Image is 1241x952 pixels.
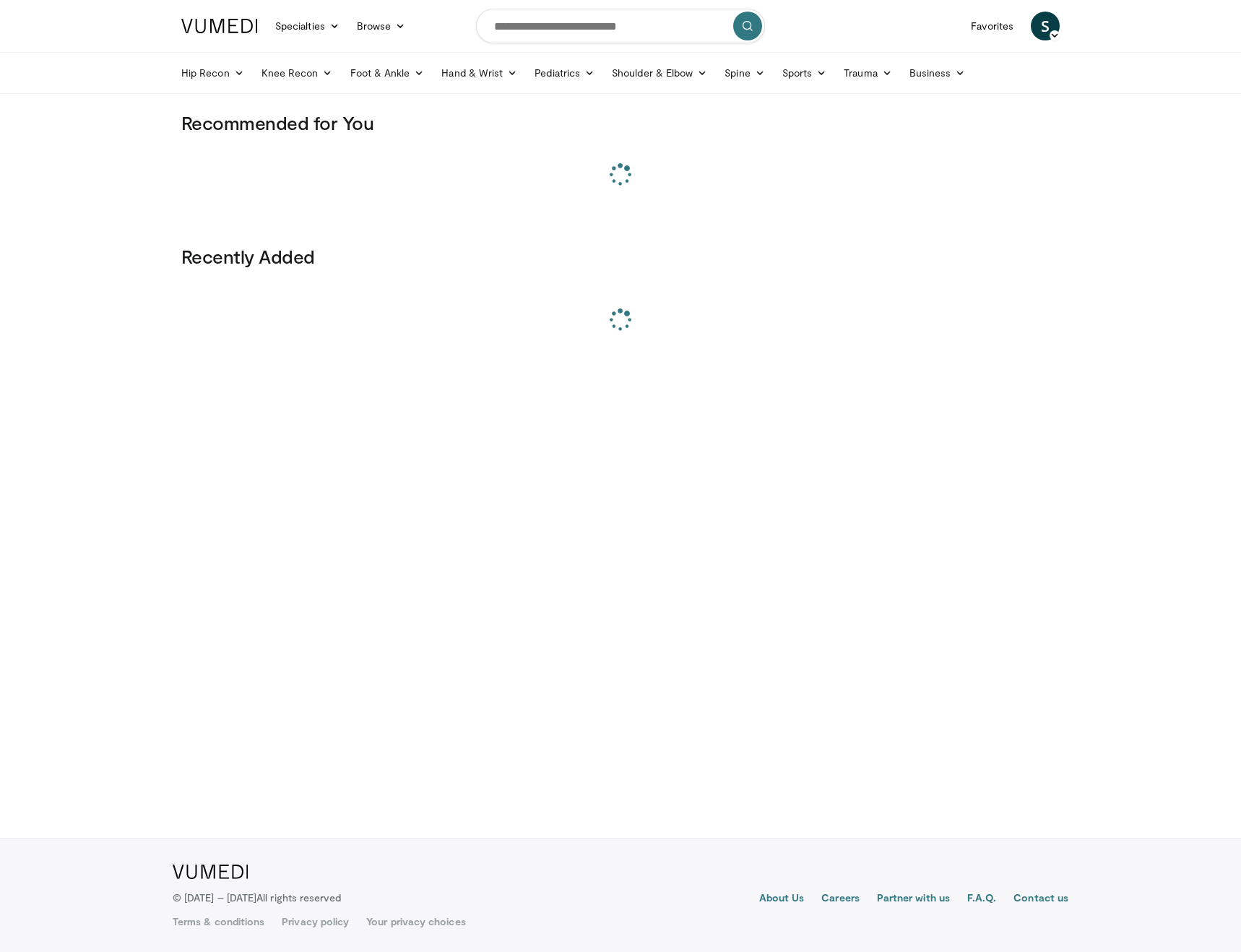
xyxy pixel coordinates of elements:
a: About Us [759,891,805,908]
a: Pediatrics [526,59,603,87]
img: VuMedi Logo [173,865,248,879]
input: Search topics, interventions [476,9,765,43]
a: Hand & Wrist [433,59,526,87]
a: Privacy policy [282,914,349,929]
a: Sports [774,59,836,87]
span: All rights reserved [256,891,341,904]
a: Favorites [962,12,1022,40]
a: Knee Recon [253,59,342,87]
a: F.A.Q. [967,891,996,908]
p: © [DATE] – [DATE] [173,891,342,905]
a: Contact us [1013,891,1068,908]
a: Partner with us [877,891,950,908]
a: Business [901,59,974,87]
a: Shoulder & Elbow [603,59,716,87]
a: Terms & conditions [173,914,264,929]
a: S [1031,12,1060,40]
img: VuMedi Logo [181,19,258,33]
h3: Recommended for You [181,111,1060,134]
h3: Recently Added [181,245,1060,268]
a: Browse [348,12,415,40]
a: Careers [821,891,860,908]
a: Spine [716,59,773,87]
a: Foot & Ankle [342,59,433,87]
a: Your privacy choices [366,914,465,929]
a: Hip Recon [173,59,253,87]
a: Specialties [267,12,348,40]
a: Trauma [835,59,901,87]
